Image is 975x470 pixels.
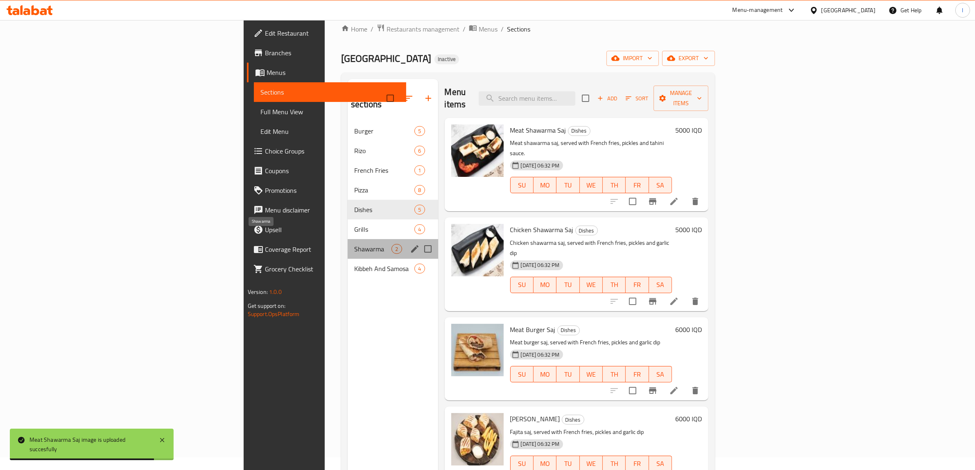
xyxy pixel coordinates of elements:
[606,458,622,470] span: TH
[29,435,151,454] div: Meat Shawarma Saj image is uploaded succesfully
[568,126,590,136] span: Dishes
[675,324,702,335] h6: 6000 IQD
[260,107,400,117] span: Full Menu View
[649,277,672,293] button: SA
[606,179,622,191] span: TH
[354,224,414,234] span: Grills
[510,238,672,258] p: Chicken shawarma saj, served with French fries, pickles and garlic dip
[649,366,672,382] button: SA
[603,366,626,382] button: TH
[662,51,715,66] button: export
[626,277,649,293] button: FR
[248,287,268,297] span: Version:
[451,124,504,177] img: Meat Shawarma Saj
[537,368,553,380] span: MO
[649,177,672,193] button: SA
[414,205,425,215] div: items
[510,138,672,158] p: Meat shawarma saj, served with French fries, pickles and tahini sauce.
[387,24,459,34] span: Restaurants management
[613,53,652,63] span: import
[606,368,622,380] span: TH
[669,53,708,63] span: export
[260,87,400,97] span: Sections
[962,6,963,15] span: l
[575,226,598,235] div: Dishes
[685,291,705,311] button: delete
[685,381,705,400] button: delete
[629,179,645,191] span: FR
[594,92,620,105] button: Add
[399,88,419,108] span: Sort sections
[583,458,599,470] span: WE
[654,86,708,111] button: Manage items
[556,366,579,382] button: TU
[479,24,498,34] span: Menus
[510,277,534,293] button: SU
[451,413,504,465] img: Fajita Saj
[652,179,669,191] span: SA
[580,177,603,193] button: WE
[583,279,599,291] span: WE
[624,293,641,310] span: Select to update
[821,6,875,15] div: [GEOGRAPHIC_DATA]
[518,351,563,359] span: [DATE] 06:32 PM
[603,177,626,193] button: TH
[643,291,663,311] button: Branch-specific-item
[624,92,650,105] button: Sort
[265,48,400,58] span: Branches
[247,43,407,63] a: Branches
[643,192,663,211] button: Branch-specific-item
[434,56,459,63] span: Inactive
[514,279,530,291] span: SU
[247,23,407,43] a: Edit Restaurant
[247,141,407,161] a: Choice Groups
[510,177,534,193] button: SU
[675,224,702,235] h6: 5000 IQD
[558,325,579,335] span: Dishes
[510,224,574,236] span: Chicken Shawarma Saj
[626,94,648,103] span: Sort
[583,368,599,380] span: WE
[409,243,421,255] button: edit
[560,368,576,380] span: TU
[643,381,663,400] button: Branch-specific-item
[434,54,459,64] div: Inactive
[267,68,400,77] span: Menus
[560,458,576,470] span: TU
[354,146,414,156] span: Rizo
[247,181,407,200] a: Promotions
[265,244,400,254] span: Coverage Report
[248,309,300,319] a: Support.OpsPlatform
[537,279,553,291] span: MO
[685,192,705,211] button: delete
[620,92,654,105] span: Sort items
[514,458,530,470] span: SU
[652,368,669,380] span: SA
[510,366,534,382] button: SU
[265,28,400,38] span: Edit Restaurant
[348,160,438,180] div: French Fries1
[510,124,566,136] span: Meat Shawarma Saj
[445,86,469,111] h2: Menu items
[534,277,556,293] button: MO
[260,127,400,136] span: Edit Menu
[354,185,414,195] span: Pizza
[560,179,576,191] span: TU
[510,323,556,336] span: Meat Burger Saj
[675,124,702,136] h6: 5000 IQD
[415,127,424,135] span: 5
[629,368,645,380] span: FR
[254,102,407,122] a: Full Menu View
[354,165,414,175] div: French Fries
[576,226,597,235] span: Dishes
[265,225,400,235] span: Upsell
[562,415,584,425] span: Dishes
[660,88,702,108] span: Manage items
[518,440,563,448] span: [DATE] 06:32 PM
[594,92,620,105] span: Add item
